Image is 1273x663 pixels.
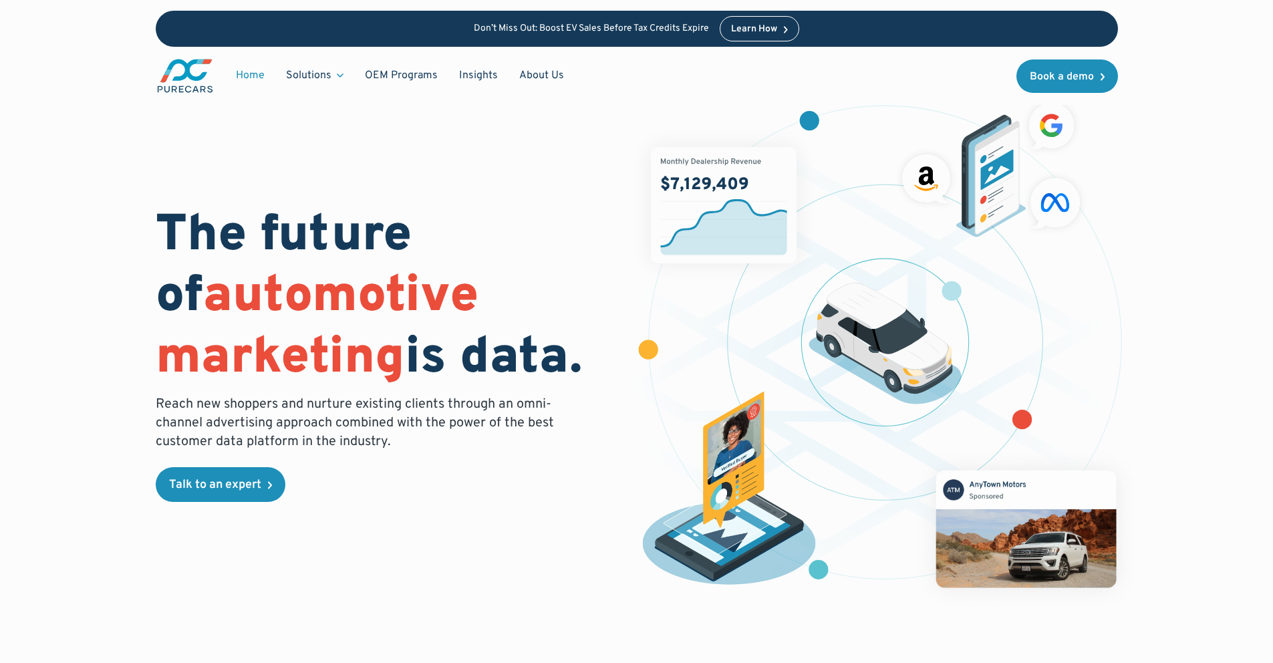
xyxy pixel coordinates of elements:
a: main [156,57,215,94]
img: mockup of facebook post [911,445,1141,612]
p: Reach new shoppers and nurture existing clients through an omni-channel advertising approach comb... [156,395,562,451]
a: Talk to an expert [156,467,285,502]
div: Solutions [286,68,331,83]
a: About Us [509,63,575,88]
a: OEM Programs [354,63,448,88]
img: persona of a buyer [629,392,829,591]
a: Book a demo [1016,59,1118,93]
div: Solutions [275,63,354,88]
p: Don’t Miss Out: Boost EV Sales Before Tax Credits Expire [474,23,709,35]
div: Learn How [731,25,777,34]
a: Home [225,63,275,88]
h1: The future of is data. [156,207,621,390]
div: Talk to an expert [169,479,261,491]
img: purecars logo [156,57,215,94]
span: automotive marketing [156,265,478,390]
a: Insights [448,63,509,88]
div: Book a demo [1030,72,1094,82]
img: ads on social media and advertising partners [895,96,1087,237]
img: chart showing monthly dealership revenue of $7m [651,147,797,263]
a: Learn How [720,16,799,41]
img: illustration of a vehicle [809,283,962,404]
